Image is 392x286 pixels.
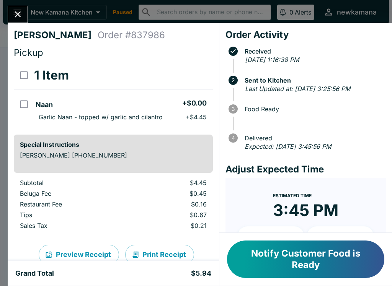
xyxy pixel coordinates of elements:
button: Print Receipt [125,245,194,265]
text: 4 [231,135,235,141]
span: Delivered [241,135,386,141]
h4: [PERSON_NAME] [14,29,98,41]
button: + 20 [307,226,374,245]
button: Notify Customer Food is Ready [227,240,384,278]
span: Sent to Kitchen [241,77,386,84]
button: Close [8,6,28,23]
p: $0.67 [137,211,207,219]
p: Garlic Naan - topped w/ garlic and cilantro [39,113,163,121]
button: Preview Receipt [39,245,119,265]
p: Sales Tax [20,222,125,229]
p: Tips [20,211,125,219]
h5: $5.94 [191,269,211,278]
em: Last Updated at: [DATE] 3:25:56 PM [245,85,350,93]
p: Restaurant Fee [20,200,125,208]
button: + 10 [238,226,304,245]
p: Subtotal [20,179,125,187]
p: $0.16 [137,200,207,208]
span: Received [241,48,386,55]
h6: Special Instructions [20,141,207,148]
span: Pickup [14,47,43,58]
h4: Order Activity [225,29,386,41]
span: Estimated Time [273,193,312,198]
p: $4.45 [137,179,207,187]
em: Expected: [DATE] 3:45:56 PM [245,143,331,150]
h4: Adjust Expected Time [225,164,386,175]
em: [DATE] 1:16:38 PM [245,56,299,63]
p: Beluga Fee [20,190,125,197]
h4: Order # 837986 [98,29,165,41]
h5: Naan [36,100,53,109]
p: [PERSON_NAME] [PHONE_NUMBER] [20,151,207,159]
text: 2 [232,77,235,83]
table: orders table [14,62,213,128]
text: 3 [232,106,235,112]
span: Food Ready [241,106,386,112]
h3: 1 Item [34,68,69,83]
h5: + $0.00 [182,99,207,108]
p: + $4.45 [186,113,207,121]
table: orders table [14,179,213,232]
p: $0.21 [137,222,207,229]
p: $0.45 [137,190,207,197]
h5: Grand Total [15,269,54,278]
time: 3:45 PM [273,200,338,220]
